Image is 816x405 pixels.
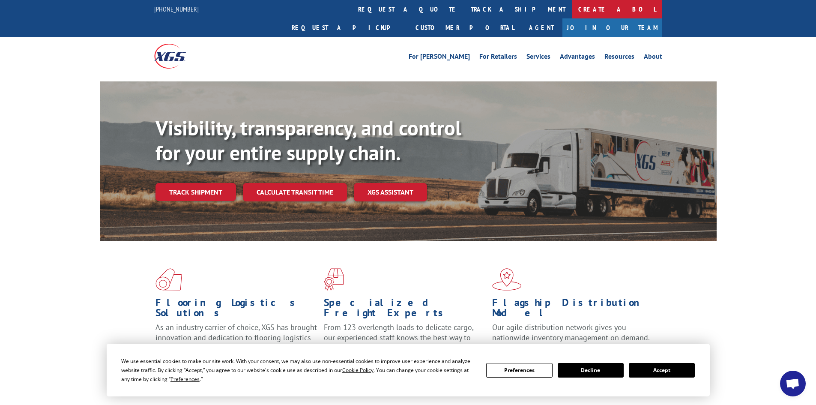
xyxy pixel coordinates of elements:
[324,297,486,322] h1: Specialized Freight Experts
[409,18,520,37] a: Customer Portal
[155,183,236,201] a: Track shipment
[121,357,476,384] div: We use essential cookies to make our site work. With your consent, we may also use non-essential ...
[604,53,634,63] a: Resources
[324,268,344,291] img: xgs-icon-focused-on-flooring-red
[285,18,409,37] a: Request a pickup
[560,53,595,63] a: Advantages
[479,53,517,63] a: For Retailers
[154,5,199,13] a: [PHONE_NUMBER]
[486,363,552,378] button: Preferences
[558,363,624,378] button: Decline
[520,18,562,37] a: Agent
[170,375,200,383] span: Preferences
[107,344,710,396] div: Cookie Consent Prompt
[492,268,522,291] img: xgs-icon-flagship-distribution-model-red
[155,268,182,291] img: xgs-icon-total-supply-chain-intelligence-red
[644,53,662,63] a: About
[492,297,654,322] h1: Flagship Distribution Model
[526,53,550,63] a: Services
[155,114,461,166] b: Visibility, transparency, and control for your entire supply chain.
[155,322,317,353] span: As an industry carrier of choice, XGS has brought innovation and dedication to flooring logistics...
[780,371,806,396] a: Open chat
[354,183,427,201] a: XGS ASSISTANT
[562,18,662,37] a: Join Our Team
[409,53,470,63] a: For [PERSON_NAME]
[342,366,374,374] span: Cookie Policy
[629,363,695,378] button: Accept
[492,322,650,342] span: Our agile distribution network gives you nationwide inventory management on demand.
[243,183,347,201] a: Calculate transit time
[155,297,317,322] h1: Flooring Logistics Solutions
[324,322,486,360] p: From 123 overlength loads to delicate cargo, our experienced staff knows the best way to move you...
